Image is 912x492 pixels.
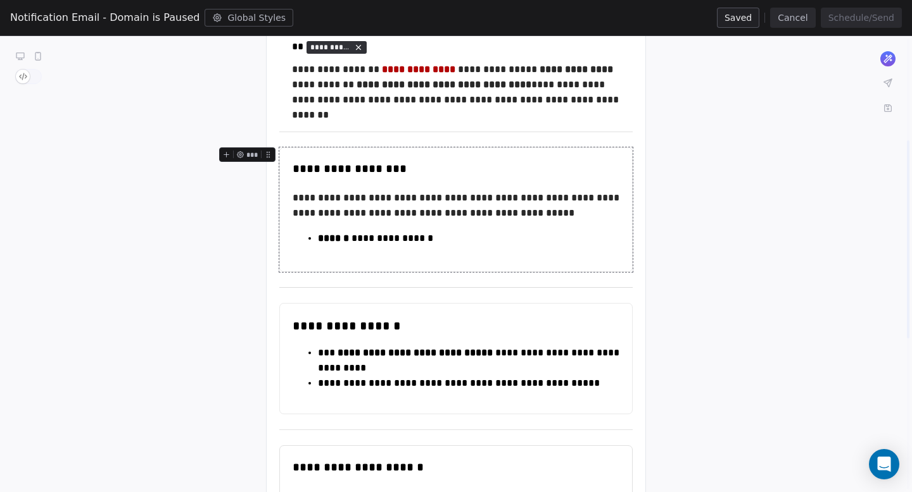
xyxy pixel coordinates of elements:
[770,8,815,28] button: Cancel
[821,8,902,28] button: Schedule/Send
[205,9,293,27] button: Global Styles
[10,10,199,25] span: Notification Email - Domain is Paused
[717,8,759,28] button: Saved
[869,449,899,479] div: Open Intercom Messenger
